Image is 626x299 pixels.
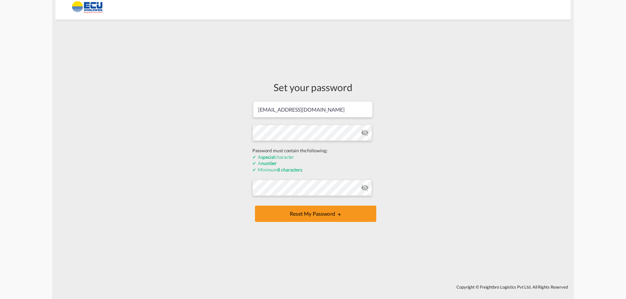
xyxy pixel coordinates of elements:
[252,80,374,94] div: Set your password
[252,154,374,160] div: A character
[361,184,369,192] md-icon: icon-eye-off
[252,167,374,173] div: Minimum
[361,129,369,137] md-icon: icon-eye-off
[252,160,374,167] div: A
[261,154,275,160] b: special
[55,281,571,292] div: Copyright © Freightbro Logistics Pvt Ltd. All Rights Reserved
[253,101,373,117] input: Email address
[255,206,376,222] button: UPDATE MY PASSWORD
[277,167,302,172] b: 8 characters
[252,147,374,154] div: Password must contain the following:
[261,160,277,166] b: number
